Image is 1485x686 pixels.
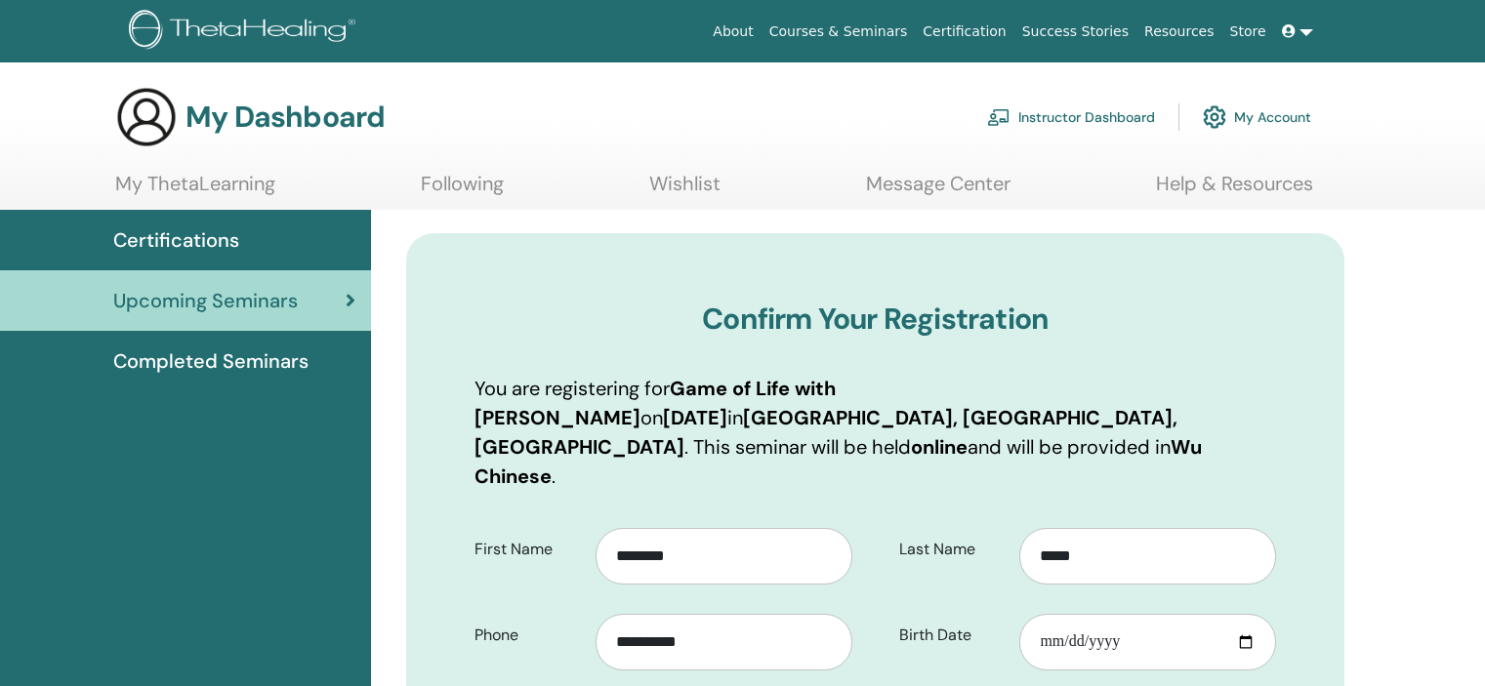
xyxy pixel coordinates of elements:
a: Resources [1136,14,1222,50]
h3: My Dashboard [186,100,385,135]
a: About [705,14,761,50]
img: generic-user-icon.jpg [115,86,178,148]
b: [GEOGRAPHIC_DATA], [GEOGRAPHIC_DATA], [GEOGRAPHIC_DATA] [474,405,1177,460]
a: Message Center [866,172,1011,210]
img: cog.svg [1203,101,1226,134]
b: [DATE] [663,405,727,430]
label: Last Name [885,531,1020,568]
a: Store [1222,14,1274,50]
img: chalkboard-teacher.svg [987,108,1011,126]
a: My Account [1203,96,1311,139]
a: Following [421,172,504,210]
label: Birth Date [885,617,1020,654]
h3: Confirm Your Registration [474,302,1276,337]
img: logo.png [129,10,362,54]
label: First Name [460,531,596,568]
a: Success Stories [1014,14,1136,50]
span: Certifications [113,225,239,255]
a: Certification [915,14,1013,50]
label: Phone [460,617,596,654]
a: My ThetaLearning [115,172,275,210]
a: Instructor Dashboard [987,96,1155,139]
a: Courses & Seminars [762,14,916,50]
p: You are registering for on in . This seminar will be held and will be provided in . [474,374,1276,491]
a: Help & Resources [1156,172,1313,210]
span: Completed Seminars [113,346,309,376]
b: online [911,434,968,460]
span: Upcoming Seminars [113,286,298,315]
a: Wishlist [649,172,721,210]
